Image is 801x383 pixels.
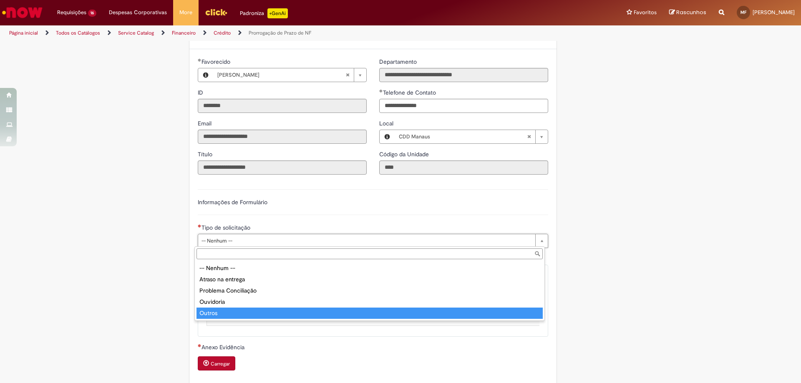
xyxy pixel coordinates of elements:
div: Atraso na entrega [196,274,543,285]
div: Problema Conciliação [196,285,543,296]
div: Ouvidoria [196,296,543,308]
div: -- Nenhum -- [196,263,543,274]
div: Outros [196,308,543,319]
ul: Tipo de solicitação [195,261,544,320]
